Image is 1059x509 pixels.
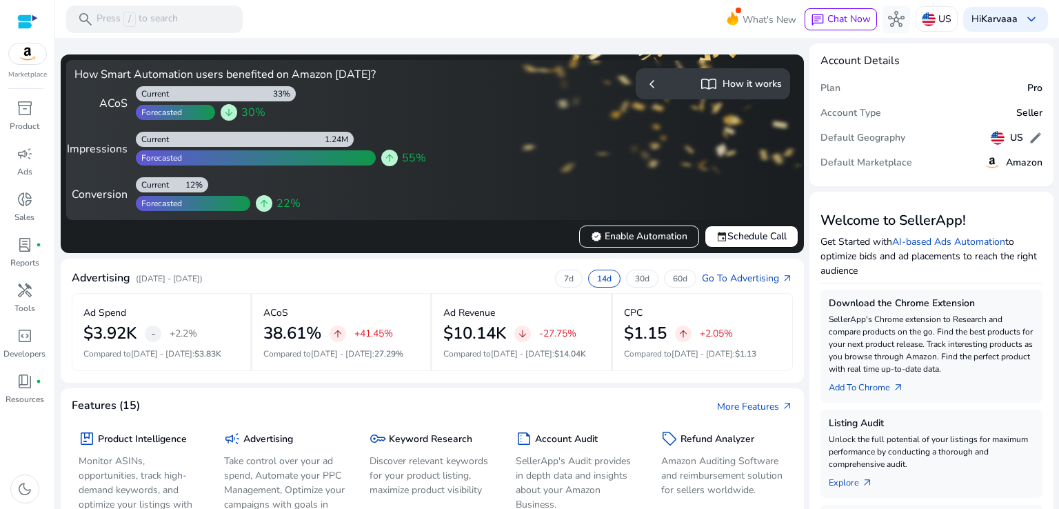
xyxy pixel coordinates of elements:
p: CPC [624,306,643,320]
span: [DATE] - [DATE] [131,348,192,359]
h5: Account Type [820,108,881,119]
span: / [123,12,136,27]
p: US [938,7,951,31]
span: $3.83K [194,348,221,359]
span: campaign [224,430,241,447]
h5: Pro [1027,83,1042,94]
span: package [79,430,95,447]
p: Press to search [97,12,178,27]
button: eventSchedule Call [705,226,798,248]
img: us.svg [991,131,1005,145]
a: Explorearrow_outward [829,470,884,490]
button: chatChat Now [805,8,877,30]
span: event [716,231,727,242]
p: 7d [564,273,574,284]
p: Discover relevant keywords for your product listing, maximize product visibility [370,454,494,497]
img: us.svg [922,12,936,26]
span: chevron_left [644,76,660,92]
p: Compared to : [624,348,782,360]
span: donut_small [17,191,33,208]
img: amazon.svg [984,154,1000,171]
span: fiber_manual_record [36,379,41,384]
h5: Default Geography [820,132,905,144]
p: 30d [635,273,649,284]
h2: $3.92K [83,323,137,343]
span: summarize [516,430,532,447]
span: key [370,430,386,447]
div: 1.24M [325,134,354,145]
div: Current [136,134,169,145]
div: 33% [273,88,296,99]
div: Forecasted [136,152,182,163]
a: AI-based Ads Automation [892,235,1005,248]
p: SellerApp's Chrome extension to Research and compare products on the go. Find the best products f... [829,313,1034,375]
span: Chat Now [827,12,871,26]
span: edit [1029,131,1042,145]
h5: Default Marketplace [820,157,912,169]
p: Sales [14,211,34,223]
span: handyman [17,282,33,299]
p: ACoS [263,306,288,320]
h5: Keyword Research [389,434,472,446]
h2: 38.61% [263,323,321,343]
a: Go To Advertisingarrow_outward [702,271,793,286]
span: $1.13 [735,348,756,359]
span: import_contacts [700,76,717,92]
b: Karvaaa [981,12,1018,26]
h5: Seller [1016,108,1042,119]
div: 12% [185,179,208,190]
p: +41.45% [354,329,393,339]
span: dark_mode [17,481,33,497]
div: Current [136,88,169,99]
p: Unlock the full potential of your listings for maximum performance by conducting a thorough and c... [829,433,1034,470]
span: inventory_2 [17,100,33,117]
p: Developers [3,348,46,360]
span: arrow_upward [384,152,395,163]
span: arrow_outward [862,477,873,488]
h5: Listing Audit [829,418,1034,430]
span: arrow_upward [332,328,343,339]
span: arrow_outward [782,401,793,412]
span: arrow_upward [259,198,270,209]
p: Ad Spend [83,306,126,320]
span: - [151,326,156,342]
span: search [77,11,94,28]
h5: Product Intelligence [98,434,187,446]
span: book_4 [17,373,33,390]
span: What's New [743,8,796,32]
button: verifiedEnable Automation [579,226,699,248]
span: Schedule Call [716,229,787,243]
span: keyboard_arrow_down [1023,11,1040,28]
span: 55% [402,150,426,166]
p: Get Started with to optimize bids and ad placements to reach the right audience [820,234,1042,278]
span: [DATE] - [DATE] [672,348,733,359]
div: Current [136,179,169,190]
p: Product [10,120,39,132]
p: Reports [10,257,39,269]
span: $14.04K [554,348,586,359]
h5: US [1010,132,1023,144]
p: Ads [17,166,32,178]
h4: Features (15) [72,399,140,412]
p: Marketplace [8,70,47,80]
span: 22% [276,195,301,212]
p: Compared to : [263,348,420,360]
span: arrow_downward [517,328,528,339]
h4: How Smart Automation users benefited on Amazon [DATE]? [74,68,427,81]
div: Conversion [74,186,128,203]
h4: Account Details [820,54,900,68]
h5: How it works [723,79,782,90]
span: fiber_manual_record [36,242,41,248]
p: -27.75% [539,329,576,339]
span: arrow_downward [223,107,234,118]
div: Forecasted [136,198,182,209]
button: hub [882,6,910,33]
span: 27.29% [374,348,403,359]
p: +2.2% [170,329,197,339]
p: Resources [6,393,44,406]
p: ([DATE] - [DATE]) [136,272,203,285]
span: arrow_upward [678,328,689,339]
span: arrow_outward [893,382,904,393]
h5: Amazon [1006,157,1042,169]
span: chat [811,13,825,27]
